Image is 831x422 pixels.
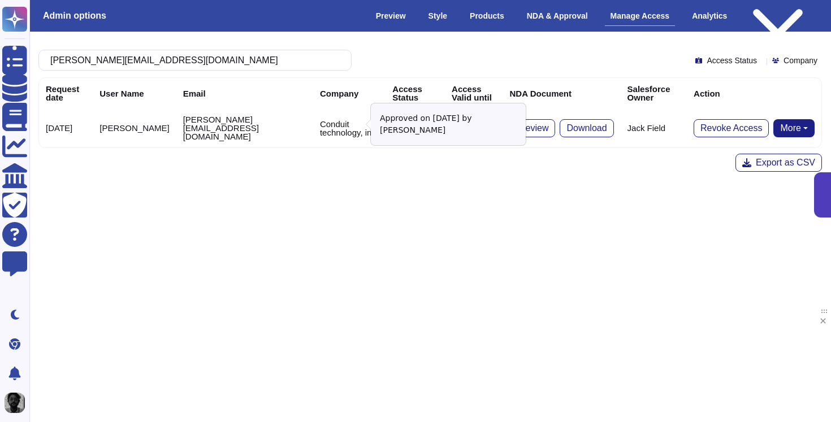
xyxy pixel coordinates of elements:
td: Jack Field [621,108,687,147]
button: Revoke Access [694,119,769,137]
td: Conduit technology, inc. [313,108,386,147]
th: Salesforce Owner [621,78,687,108]
td: [PERSON_NAME][EMAIL_ADDRESS][DOMAIN_NAME] [176,108,313,147]
button: user [2,390,33,415]
span: Access Status [707,56,757,64]
td: [PERSON_NAME] [93,108,176,147]
div: Analytics [686,6,733,25]
div: Approved on [DATE] by [PERSON_NAME] [371,103,526,145]
th: Email [176,78,313,108]
h3: Admin options [43,10,106,21]
td: [DATE] [39,108,93,147]
th: User Name [93,78,176,108]
th: Request date [39,78,93,108]
th: Action [687,78,821,108]
span: Preview [517,124,549,133]
th: NDA Document [503,78,621,108]
th: Access Valid until [445,78,503,108]
th: Access Status [386,78,445,108]
div: Style [423,6,453,25]
span: Download [566,124,607,133]
img: user [5,393,25,413]
div: Preview [370,6,412,25]
span: Export as CSV [756,158,815,167]
button: Export as CSV [735,154,822,172]
th: Company [313,78,386,108]
div: NDA & Approval [521,6,594,25]
input: Search by keywords [45,50,340,70]
div: Manage Access [605,6,676,26]
span: Revoke Access [700,124,762,133]
button: Download [560,119,613,137]
div: Products [464,6,510,25]
button: Preview [510,119,556,137]
button: More [773,119,815,137]
span: Company [784,56,817,64]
